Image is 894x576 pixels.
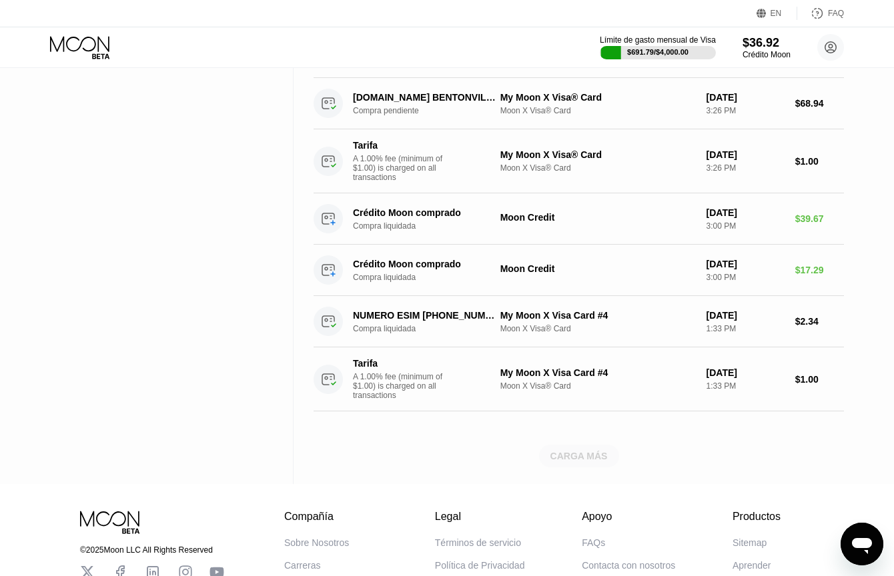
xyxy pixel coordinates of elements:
[353,259,500,269] div: Crédito Moon comprado
[707,259,785,269] div: [DATE]
[582,560,675,571] div: Contacta con nosotros
[707,106,785,115] div: 3:26 PM
[500,310,696,321] div: My Moon X Visa Card #4
[707,367,785,378] div: [DATE]
[627,48,689,56] div: $691.79 / $4,000.00
[795,316,844,327] div: $2.34
[314,193,844,245] div: Crédito Moon compradoCompra liquidadaMoon Credit[DATE]3:00 PM$39.67
[353,92,500,103] div: [DOMAIN_NAME] BENTONVILLE US
[284,537,349,548] div: Sobre Nosotros
[733,537,767,548] div: Sitemap
[795,156,844,167] div: $1.00
[500,92,696,103] div: My Moon X Visa® Card
[743,36,791,50] div: $36.92
[500,106,696,115] div: Moon X Visa® Card
[795,374,844,385] div: $1.00
[353,154,453,182] div: A 1.00% fee (minimum of $1.00) is charged on all transactions
[500,263,696,274] div: Moon Credit
[353,273,511,282] div: Compra liquidada
[80,545,224,555] div: © 2025 Moon LLC All Rights Reserved
[284,511,378,523] div: Compañía
[500,381,696,391] div: Moon X Visa® Card
[500,367,696,378] div: My Moon X Visa Card #4
[707,310,785,321] div: [DATE]
[353,207,500,218] div: Crédito Moon comprado
[795,213,844,224] div: $39.67
[707,381,785,391] div: 1:33 PM
[353,310,500,321] div: NUMERO ESIM [PHONE_NUMBER] ES
[707,324,785,333] div: 1:33 PM
[707,273,785,282] div: 3:00 PM
[314,296,844,347] div: NUMERO ESIM [PHONE_NUMBER] ESCompra liquidadaMy Moon X Visa Card #4Moon X Visa® Card[DATE]1:33 PM...
[795,265,844,275] div: $17.29
[435,560,525,571] div: Política de Privacidad
[707,92,785,103] div: [DATE]
[314,347,844,411] div: TarifaA 1.00% fee (minimum of $1.00) is charged on all transactionsMy Moon X Visa Card #4Moon X V...
[771,9,782,18] div: EN
[707,149,785,160] div: [DATE]
[757,7,797,20] div: EN
[841,523,883,565] iframe: Botón para iniciar la ventana de mensajería, conversación en curso
[600,35,716,45] div: Límite de gasto mensual de Visa
[353,140,446,151] div: Tarifa
[743,36,791,59] div: $36.92Crédito Moon
[353,372,453,400] div: A 1.00% fee (minimum of $1.00) is charged on all transactions
[353,324,511,333] div: Compra liquidada
[500,149,696,160] div: My Moon X Visa® Card
[797,7,844,20] div: FAQ
[828,9,844,18] div: FAQ
[733,560,771,571] div: Aprender
[795,98,844,109] div: $68.94
[733,511,781,523] div: Productos
[550,450,608,462] div: CARGA MÁS
[314,445,844,467] div: CARGA MÁS
[284,560,320,571] div: Carreras
[314,78,844,129] div: [DOMAIN_NAME] BENTONVILLE USCompra pendienteMy Moon X Visa® CardMoon X Visa® Card[DATE]3:26 PM$68.94
[353,358,446,369] div: Tarifa
[743,50,791,59] div: Crédito Moon
[353,221,511,231] div: Compra liquidada
[582,511,675,523] div: Apoyo
[353,106,511,115] div: Compra pendiente
[600,35,716,59] div: Límite de gasto mensual de Visa$691.79/$4,000.00
[314,245,844,296] div: Crédito Moon compradoCompra liquidadaMoon Credit[DATE]3:00 PM$17.29
[582,537,605,548] div: FAQs
[707,221,785,231] div: 3:00 PM
[500,324,696,333] div: Moon X Visa® Card
[500,212,696,223] div: Moon Credit
[435,537,521,548] div: Términos de servicio
[500,163,696,173] div: Moon X Visa® Card
[314,129,844,193] div: TarifaA 1.00% fee (minimum of $1.00) is charged on all transactionsMy Moon X Visa® CardMoon X Vis...
[435,511,525,523] div: Legal
[707,207,785,218] div: [DATE]
[707,163,785,173] div: 3:26 PM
